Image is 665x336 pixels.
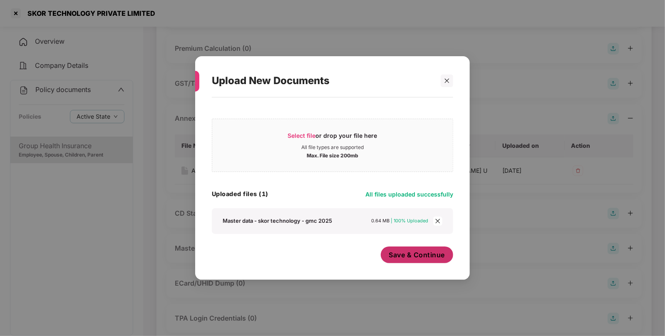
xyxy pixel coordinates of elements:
[433,217,442,226] span: close
[223,217,332,224] div: Master data - skor technology - gmc 2025
[288,132,316,139] span: Select file
[389,250,445,259] span: Save & Continue
[381,246,454,263] button: Save & Continue
[212,190,268,198] h4: Uploaded files (1)
[372,218,390,224] span: 0.64 MB
[301,144,364,151] div: All file types are supported
[212,125,453,165] span: Select fileor drop your file hereAll file types are supportedMax. File size 200mb
[391,218,429,224] span: | 100% Uploaded
[307,151,358,159] div: Max. File size 200mb
[444,78,450,84] span: close
[365,191,453,198] span: All files uploaded successfully
[212,65,433,97] div: Upload New Documents
[288,132,377,144] div: or drop your file here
